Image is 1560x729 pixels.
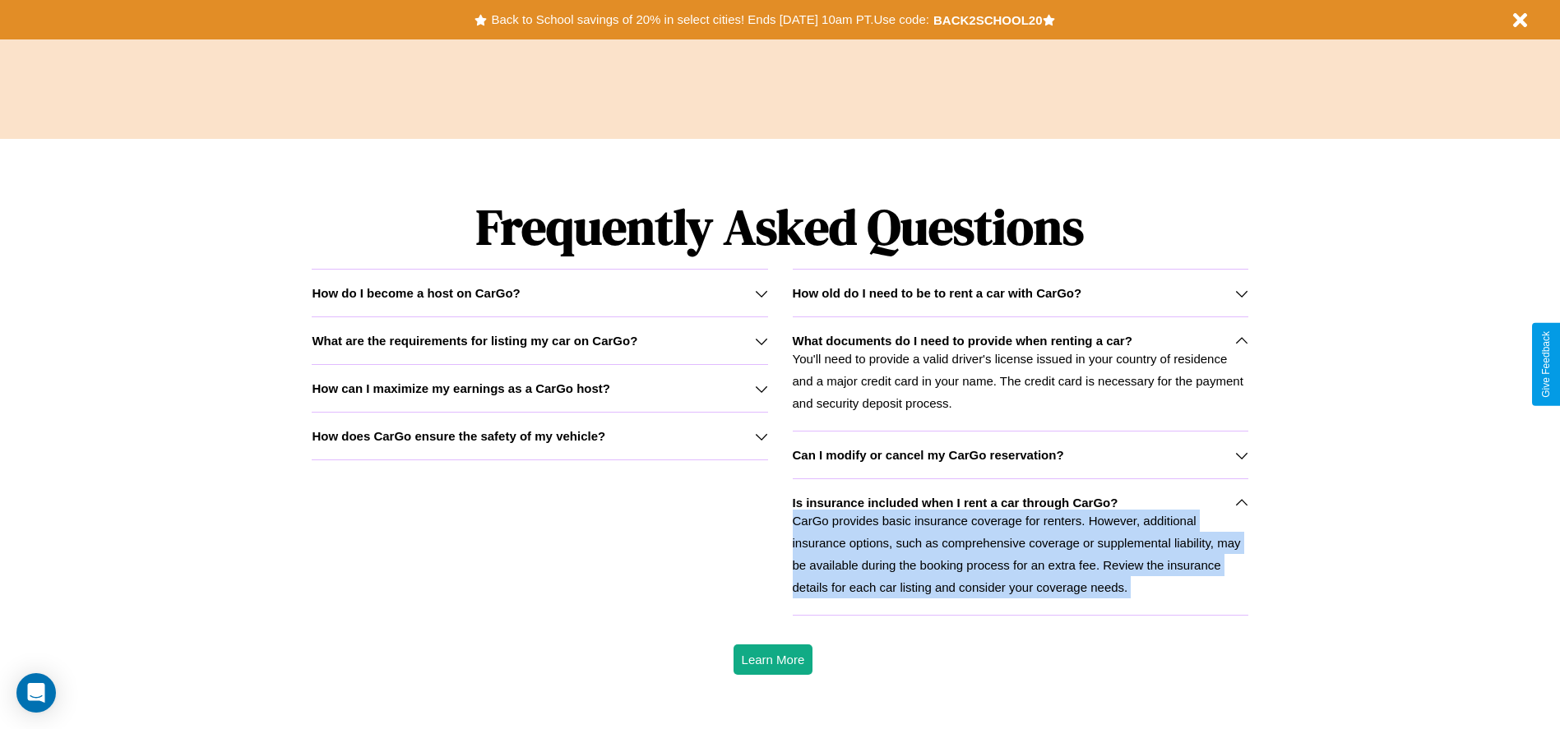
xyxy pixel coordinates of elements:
[1540,331,1552,398] div: Give Feedback
[933,13,1043,27] b: BACK2SCHOOL20
[312,334,637,348] h3: What are the requirements for listing my car on CarGo?
[793,510,1248,598] p: CarGo provides basic insurance coverage for renters. However, additional insurance options, such ...
[793,348,1248,414] p: You'll need to provide a valid driver's license issued in your country of residence and a major c...
[793,286,1082,300] h3: How old do I need to be to rent a car with CarGo?
[734,644,813,675] button: Learn More
[487,8,933,31] button: Back to School savings of 20% in select cities! Ends [DATE] 10am PT.Use code:
[312,286,520,300] h3: How do I become a host on CarGo?
[312,429,605,443] h3: How does CarGo ensure the safety of my vehicle?
[312,185,1248,269] h1: Frequently Asked Questions
[793,496,1118,510] h3: Is insurance included when I rent a car through CarGo?
[793,448,1064,462] h3: Can I modify or cancel my CarGo reservation?
[312,381,610,395] h3: How can I maximize my earnings as a CarGo host?
[793,334,1132,348] h3: What documents do I need to provide when renting a car?
[16,673,56,713] div: Open Intercom Messenger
